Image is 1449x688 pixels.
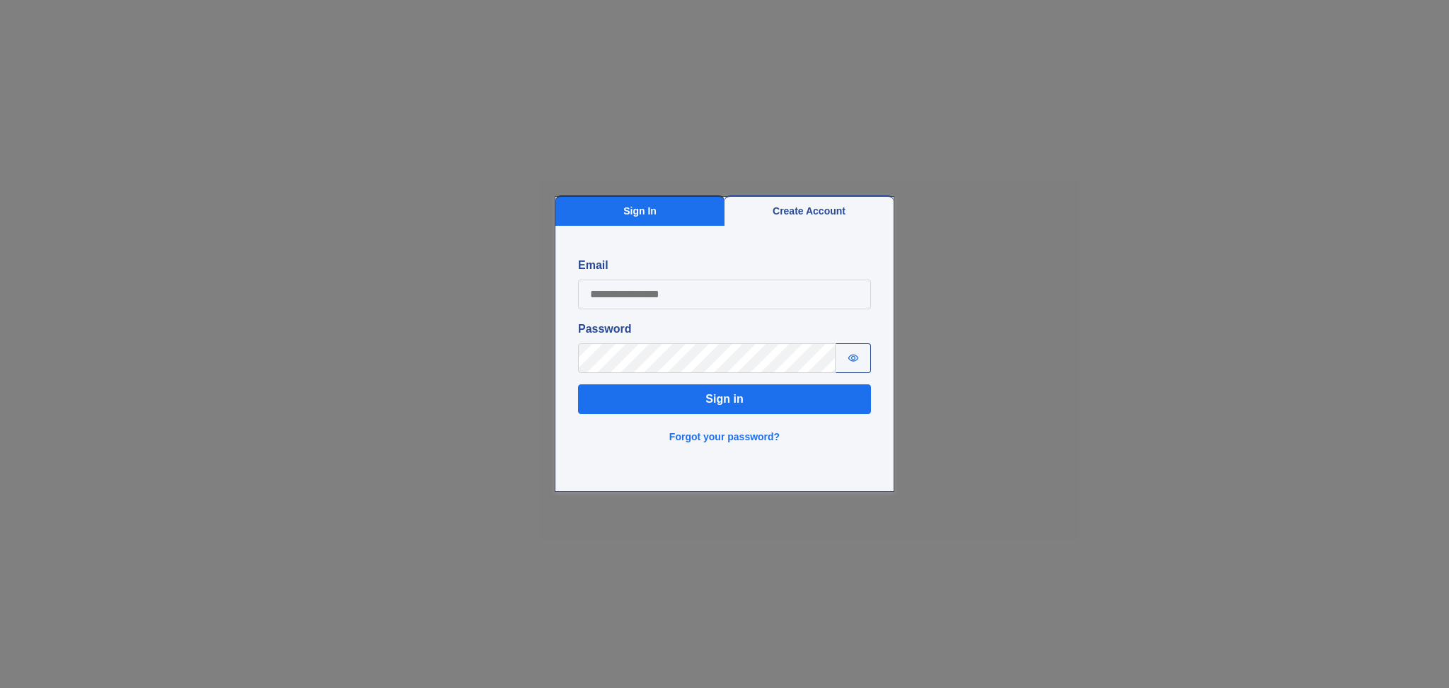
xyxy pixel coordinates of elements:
label: Password [578,321,871,338]
button: Forgot your password? [661,425,788,449]
button: Create Account [724,195,894,226]
button: Sign In [555,195,724,226]
button: Show password [836,343,871,373]
button: Sign in [578,384,871,414]
label: Email [578,257,871,274]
